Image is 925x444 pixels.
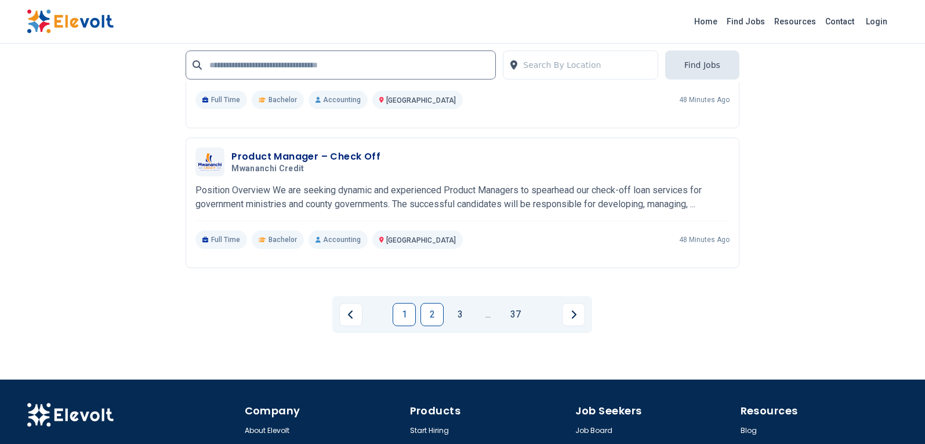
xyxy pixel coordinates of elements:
[231,164,304,174] span: Mwananchi credit
[665,50,739,80] button: Find Jobs
[575,426,612,435] a: Job Board
[821,12,859,31] a: Contact
[420,303,444,326] a: Page 2
[562,303,585,326] a: Next page
[386,96,456,104] span: [GEOGRAPHIC_DATA]
[741,403,899,419] h4: Resources
[722,12,770,31] a: Find Jobs
[410,403,568,419] h4: Products
[448,303,471,326] a: Page 3
[410,426,449,435] a: Start Hiring
[679,235,730,244] p: 48 minutes ago
[386,236,456,244] span: [GEOGRAPHIC_DATA]
[27,403,114,427] img: Elevolt
[269,95,297,104] span: Bachelor
[269,235,297,244] span: Bachelor
[504,303,527,326] a: Page 37
[27,9,114,34] img: Elevolt
[195,230,247,249] p: Full Time
[198,153,222,170] img: Mwananchi credit
[575,403,734,419] h4: Job Seekers
[245,403,403,419] h4: Company
[339,303,585,326] ul: Pagination
[339,303,362,326] a: Previous page
[195,91,247,109] p: Full Time
[476,303,499,326] a: Jump forward
[309,91,368,109] p: Accounting
[245,426,289,435] a: About Elevolt
[867,388,925,444] iframe: Chat Widget
[195,183,730,211] p: Position Overview We are seeking dynamic and experienced Product Managers to spearhead our check-...
[393,303,416,326] a: Page 1 is your current page
[309,230,368,249] p: Accounting
[231,150,380,164] h3: Product Manager – Check Off
[770,12,821,31] a: Resources
[859,10,894,33] a: Login
[741,426,757,435] a: Blog
[690,12,722,31] a: Home
[679,95,730,104] p: 48 minutes ago
[195,147,730,249] a: Mwananchi creditProduct Manager – Check OffMwananchi creditPosition Overview We are seeking dynam...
